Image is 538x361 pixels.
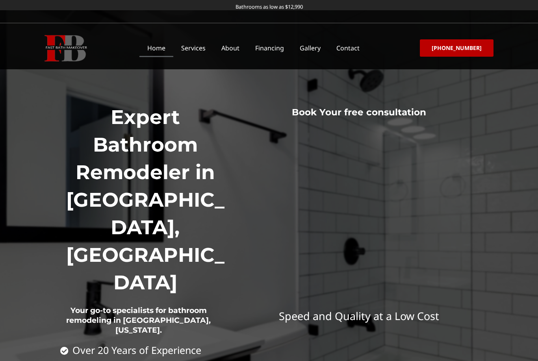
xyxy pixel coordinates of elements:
[213,39,247,57] a: About
[247,39,292,57] a: Financing
[45,35,87,61] img: Fast Bath Makeover icon
[70,345,201,355] span: Over 20 Years of Experience
[230,111,489,357] iframe: Website Form
[173,39,213,57] a: Services
[139,39,173,57] a: Home
[279,309,439,323] span: Speed and Quality at a Low Cost
[60,104,230,296] h1: Expert Bathroom Remodeler in [GEOGRAPHIC_DATA], [GEOGRAPHIC_DATA]
[420,39,493,57] a: [PHONE_NUMBER]
[432,45,482,51] span: [PHONE_NUMBER]
[328,39,367,57] a: Contact
[241,107,478,118] h3: Book Your free consultation
[292,39,328,57] a: Gallery
[60,296,217,345] h2: Your go-to specialists for bathroom remodeling in [GEOGRAPHIC_DATA], [US_STATE].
